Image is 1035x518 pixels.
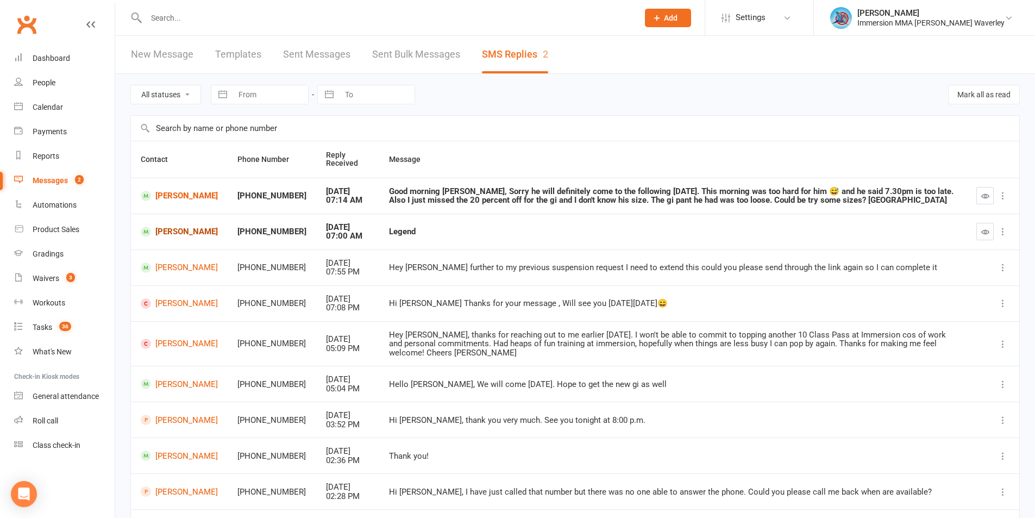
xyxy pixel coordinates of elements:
a: Dashboard [14,46,115,71]
span: Add [664,14,678,22]
button: Add [645,9,691,27]
th: Message [379,141,967,178]
div: [PHONE_NUMBER] [237,299,306,308]
div: 2 [543,48,548,60]
a: General attendance kiosk mode [14,384,115,409]
a: Product Sales [14,217,115,242]
a: New Message [131,36,193,73]
div: People [33,78,55,87]
input: Search by name or phone number [131,116,1019,141]
a: Gradings [14,242,115,266]
div: General attendance [33,392,99,401]
input: Search... [143,10,631,26]
div: Good morning [PERSON_NAME], Sorry he will definitely come to the following [DATE]. This morning w... [389,187,957,205]
div: [DATE] [326,187,369,196]
div: 07:55 PM [326,267,369,277]
div: 07:00 AM [326,232,369,241]
div: 07:08 PM [326,303,369,313]
div: [DATE] [326,447,369,456]
a: Messages 2 [14,168,115,193]
a: [PERSON_NAME] [141,191,218,201]
a: [PERSON_NAME] [141,415,218,425]
div: Product Sales [33,225,79,234]
a: Sent Messages [283,36,350,73]
a: Automations [14,193,115,217]
a: Reports [14,144,115,168]
a: Workouts [14,291,115,315]
a: [PERSON_NAME] [141,486,218,497]
a: [PERSON_NAME] [141,339,218,349]
div: Thank you! [389,452,957,461]
a: [PERSON_NAME] [141,227,218,237]
div: Immersion MMA [PERSON_NAME] Waverley [857,18,1005,28]
div: 02:36 PM [326,456,369,465]
div: Calendar [33,103,63,111]
a: Sent Bulk Messages [372,36,460,73]
div: [PHONE_NUMBER] [237,227,306,236]
div: Messages [33,176,68,185]
a: Calendar [14,95,115,120]
a: [PERSON_NAME] [141,263,218,273]
a: Clubworx [13,11,40,38]
div: Dashboard [33,54,70,63]
div: Workouts [33,298,65,307]
div: Automations [33,201,77,209]
a: What's New [14,340,115,364]
a: Payments [14,120,115,144]
span: Settings [736,5,766,30]
a: [PERSON_NAME] [141,379,218,389]
div: Hi [PERSON_NAME] Thanks for your message , Will see you [DATE][DATE]😄 [389,299,957,308]
a: Waivers 3 [14,266,115,291]
div: [PHONE_NUMBER] [237,452,306,461]
img: thumb_image1698714326.png [830,7,852,29]
div: 05:09 PM [326,344,369,353]
div: [DATE] [326,375,369,384]
div: [PHONE_NUMBER] [237,339,306,348]
div: Roll call [33,416,58,425]
div: Hello [PERSON_NAME], We will come [DATE]. Hope to get the new gi as well [389,380,957,389]
a: SMS Replies2 [482,36,548,73]
div: Tasks [33,323,52,332]
div: Waivers [33,274,59,283]
div: Open Intercom Messenger [11,481,37,507]
input: To [339,85,415,104]
div: [PHONE_NUMBER] [237,191,306,201]
div: Gradings [33,249,64,258]
div: Hi [PERSON_NAME], thank you very much. See you tonight at 8:00 p.m. [389,416,957,425]
div: 05:04 PM [326,384,369,394]
div: [PHONE_NUMBER] [237,416,306,425]
a: Templates [215,36,261,73]
a: Class kiosk mode [14,433,115,458]
div: [DATE] [326,335,369,344]
span: 36 [59,322,71,331]
a: Roll call [14,409,115,433]
span: 3 [66,273,75,282]
div: [DATE] [326,411,369,420]
div: Hi [PERSON_NAME], I have just called that number but there was no one able to answer the phone. C... [389,488,957,497]
div: Class check-in [33,441,80,450]
th: Reply Received [316,141,379,178]
div: [PERSON_NAME] [857,8,1005,18]
div: Hey [PERSON_NAME], thanks for reaching out to me earlier [DATE]. I won't be able to commit to top... [389,330,957,358]
div: Reports [33,152,59,160]
div: 07:14 AM [326,196,369,205]
div: 02:28 PM [326,492,369,501]
div: Hey [PERSON_NAME] further to my previous suspension request I need to extend this could you pleas... [389,263,957,272]
a: People [14,71,115,95]
div: Payments [33,127,67,136]
th: Phone Number [228,141,316,178]
div: [DATE] [326,483,369,492]
div: What's New [33,347,72,356]
a: [PERSON_NAME] [141,298,218,309]
div: [PHONE_NUMBER] [237,488,306,497]
div: Legend [389,227,957,236]
div: 03:52 PM [326,420,369,429]
a: Tasks 36 [14,315,115,340]
span: 2 [75,175,84,184]
div: [DATE] [326,295,369,304]
div: [PHONE_NUMBER] [237,380,306,389]
a: [PERSON_NAME] [141,451,218,461]
button: Mark all as read [948,85,1020,104]
div: [DATE] [326,259,369,268]
div: [PHONE_NUMBER] [237,263,306,272]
